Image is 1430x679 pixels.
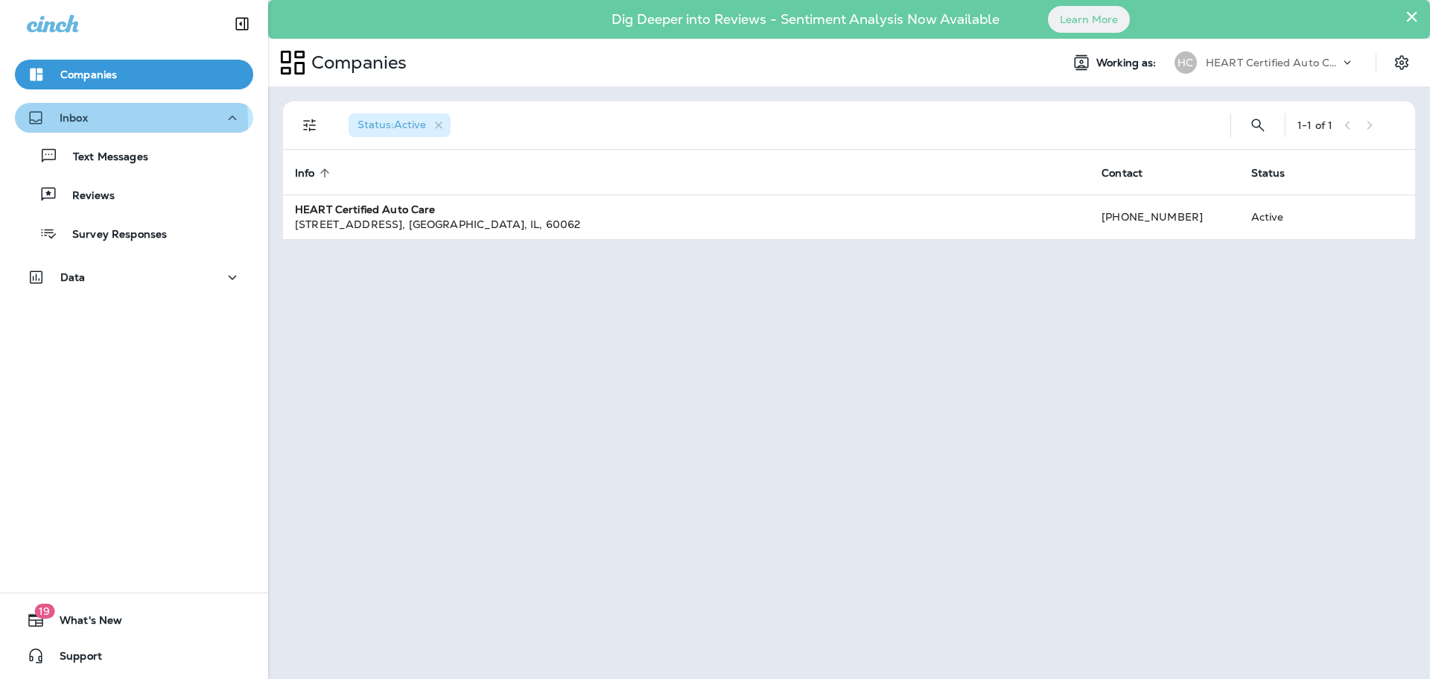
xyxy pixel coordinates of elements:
button: Learn More [1048,6,1130,33]
p: HEART Certified Auto Care [1206,57,1340,69]
p: Companies [60,69,117,80]
strong: HEART Certified Auto Care [295,203,436,216]
button: Reviews [15,179,253,210]
button: Settings [1388,49,1415,76]
div: HC [1175,51,1197,74]
p: Text Messages [58,151,148,165]
p: Data [60,271,86,283]
span: Info [295,166,334,180]
span: Contact [1102,166,1162,180]
span: Status [1251,167,1286,180]
span: 19 [34,604,54,619]
button: Collapse Sidebar [221,9,263,39]
div: [STREET_ADDRESS] , [GEOGRAPHIC_DATA] , IL , 60062 [295,217,1078,232]
span: Working as: [1096,57,1160,69]
div: Status:Active [349,113,451,137]
button: Support [15,641,253,671]
div: 1 - 1 of 1 [1297,119,1332,131]
button: Text Messages [15,140,253,171]
p: Dig Deeper into Reviews - Sentiment Analysis Now Available [568,17,1043,22]
button: Companies [15,60,253,89]
button: Close [1405,4,1419,28]
button: Inbox [15,103,253,133]
span: Contact [1102,167,1143,180]
button: 19What's New [15,605,253,635]
button: Data [15,262,253,292]
span: What's New [45,614,122,632]
p: Inbox [60,112,88,124]
td: Active [1239,195,1335,239]
span: Status : Active [357,118,426,131]
button: Survey Responses [15,218,253,249]
td: [PHONE_NUMBER] [1090,195,1239,239]
p: Survey Responses [57,228,167,242]
p: Reviews [57,189,115,203]
button: Filters [295,110,325,140]
span: Status [1251,166,1305,180]
span: Info [295,167,315,180]
span: Support [45,650,102,668]
p: Companies [305,51,407,74]
button: Search Companies [1243,110,1273,140]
